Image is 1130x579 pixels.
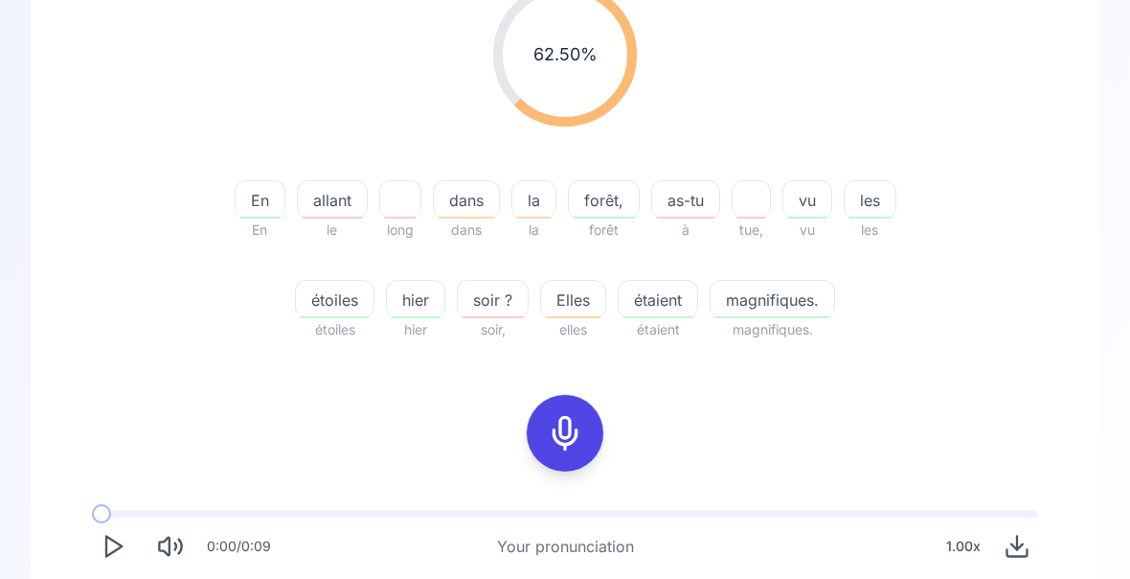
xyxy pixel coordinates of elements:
button: dans [433,180,500,219]
button: Mute [149,525,192,567]
span: étaient [618,318,698,341]
span: la [511,219,556,242]
button: Play [92,525,134,567]
button: les [844,180,896,219]
span: dans [434,189,499,212]
span: tue, [732,219,771,242]
button: la [511,180,556,219]
button: Download audio [996,525,1038,567]
span: dans [433,219,500,242]
span: elles [540,318,606,341]
span: forêt, [569,189,639,212]
button: magnifiques. [710,280,835,318]
button: soir ? [457,280,529,318]
span: les [844,219,896,242]
span: En [236,189,284,212]
button: Elles [540,280,606,318]
span: la [512,189,555,212]
div: 1.00 x [938,527,988,566]
div: 0:00 / 0:09 [207,537,271,556]
button: as-tu [651,180,720,219]
span: 62.50 % [533,41,598,68]
button: étoiles [295,280,374,318]
span: long [379,219,421,242]
button: hier [386,280,445,318]
span: hier [387,289,444,312]
span: à [651,219,720,242]
button: allant [297,180,368,219]
span: soir ? [458,289,528,312]
span: les [845,189,895,212]
span: étoiles [296,289,373,312]
span: hier [386,318,445,341]
button: En [235,180,285,219]
span: forêt [568,219,640,242]
span: magnifiques. [711,289,834,312]
span: vu [782,219,832,242]
button: étaient [618,280,698,318]
span: allant [298,189,367,212]
span: soir, [457,318,529,341]
button: forêt, [568,180,640,219]
span: Elles [541,289,605,312]
span: as-tu [652,189,719,212]
div: Your pronunciation [497,535,634,558]
span: étaient [619,289,697,312]
button: vu [782,180,832,219]
span: le [297,219,368,242]
span: étoiles [295,318,374,341]
span: vu [783,189,831,212]
span: En [235,219,285,242]
span: magnifiques. [710,318,835,341]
